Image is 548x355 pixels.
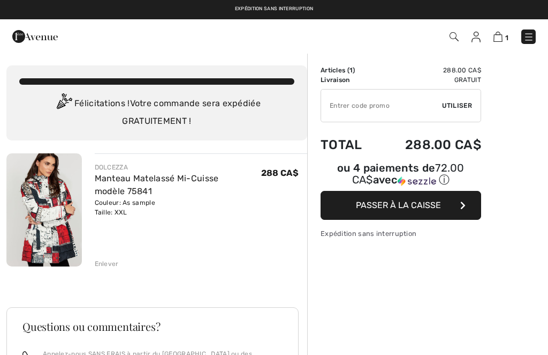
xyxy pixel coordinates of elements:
img: Recherche [450,32,459,41]
img: Congratulation2.svg [53,93,74,115]
span: Passer à la caisse [356,200,441,210]
td: 288.00 CA$ [377,127,481,163]
span: 1 [505,34,508,42]
td: 288.00 CA$ [377,65,481,75]
td: Gratuit [377,75,481,85]
input: Code promo [321,90,442,122]
a: 1ère Avenue [12,31,58,41]
div: DOLCEZZA [95,162,261,172]
img: Manteau Matelassé Mi-Cuisse modèle 75841 [6,153,82,267]
div: Enlever [95,259,119,269]
img: Panier d'achat [493,32,503,42]
a: Manteau Matelassé Mi-Cuisse modèle 75841 [95,173,219,196]
button: Passer à la caisse [321,191,481,220]
img: Mes infos [471,32,481,42]
div: Expédition sans interruption [321,228,481,239]
span: Utiliser [442,101,472,110]
img: 1ère Avenue [12,26,58,47]
span: 1 [349,66,353,74]
a: 1 [493,30,508,43]
img: Sezzle [398,176,436,186]
div: ou 4 paiements de avec [321,163,481,187]
span: 288 CA$ [261,168,299,178]
div: Couleur: As sample Taille: XXL [95,198,261,217]
td: Livraison [321,75,377,85]
div: Félicitations ! Votre commande sera expédiée GRATUITEMENT ! [19,93,294,128]
td: Total [321,127,377,163]
span: 72.00 CA$ [352,161,465,186]
img: Menu [523,32,534,42]
td: Articles ( ) [321,65,377,75]
div: ou 4 paiements de72.00 CA$avecSezzle Cliquez pour en savoir plus sur Sezzle [321,163,481,191]
h3: Questions ou commentaires? [22,321,283,332]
